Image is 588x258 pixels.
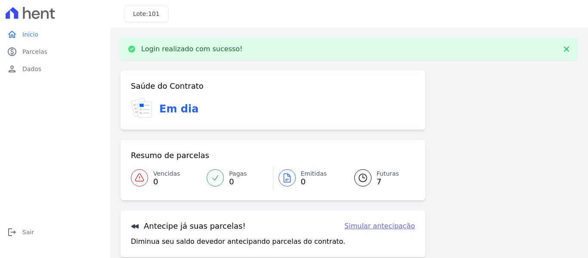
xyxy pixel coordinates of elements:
h3: Resumo de parcelas [131,150,209,161]
h3: Antecipe já suas parcelas! [131,221,246,231]
a: Futuras 7 [344,166,415,190]
span: 0 [229,178,247,185]
h3: Em dia [159,101,198,117]
span: 0 [301,178,327,185]
a: paidParcelas [3,43,107,60]
a: Pagas 0 [201,166,272,190]
span: Início [22,30,38,39]
i: person [7,64,17,74]
span: 0 [153,178,180,185]
h3: Lote: [133,9,160,19]
a: Simular antecipação [344,221,415,231]
p: Login realizado com sucesso! [141,45,243,53]
span: Vencidas [153,169,180,178]
span: 101 [148,10,160,17]
i: logout [7,227,17,237]
a: personDados [3,60,107,78]
i: home [7,29,17,40]
p: Diminua seu saldo devedor antecipando parcelas do contrato. [131,236,345,247]
span: Sair [22,228,34,236]
span: Pagas [229,169,247,178]
span: Emitidas [301,169,327,178]
a: Emitidas 0 [273,166,344,190]
span: Futuras [377,169,399,178]
a: homeInício [3,26,107,43]
h3: Saúde do Contrato [131,81,204,91]
a: Vencidas 0 [131,166,201,190]
span: Parcelas [22,47,47,56]
span: 7 [377,178,399,185]
span: Dados [22,65,41,73]
a: logoutSair [3,224,107,241]
i: paid [7,47,17,57]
